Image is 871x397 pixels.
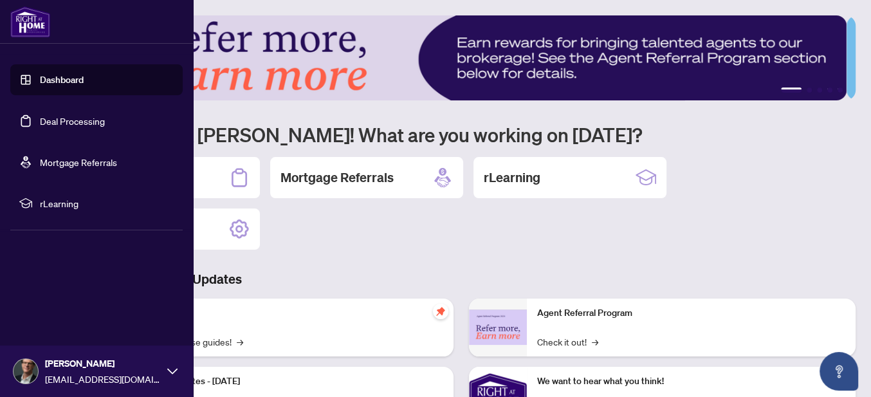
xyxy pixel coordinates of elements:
[10,6,50,37] img: logo
[135,374,443,389] p: Platform Updates - [DATE]
[827,88,832,93] button: 4
[40,74,84,86] a: Dashboard
[592,335,598,349] span: →
[14,359,38,383] img: Profile Icon
[40,115,105,127] a: Deal Processing
[237,335,243,349] span: →
[817,88,822,93] button: 3
[40,196,174,210] span: rLearning
[537,374,845,389] p: We want to hear what you think!
[45,372,161,386] span: [EMAIL_ADDRESS][DOMAIN_NAME]
[67,270,856,288] h3: Brokerage & Industry Updates
[469,309,527,345] img: Agent Referral Program
[135,306,443,320] p: Self-Help
[40,156,117,168] a: Mortgage Referrals
[45,356,161,371] span: [PERSON_NAME]
[67,15,847,100] img: Slide 0
[820,352,858,391] button: Open asap
[484,169,540,187] h2: rLearning
[67,122,856,147] h1: Welcome back [PERSON_NAME]! What are you working on [DATE]?
[280,169,394,187] h2: Mortgage Referrals
[537,306,845,320] p: Agent Referral Program
[838,88,843,93] button: 5
[781,88,802,93] button: 1
[807,88,812,93] button: 2
[433,304,448,319] span: pushpin
[537,335,598,349] a: Check it out!→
